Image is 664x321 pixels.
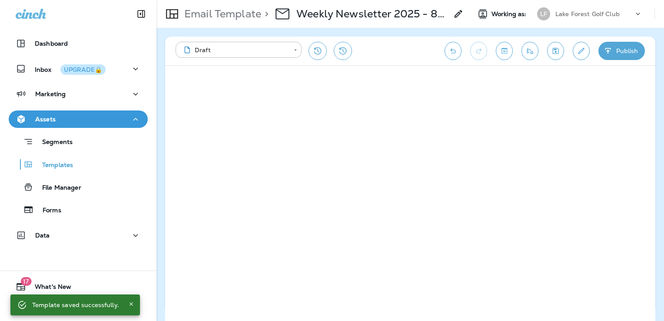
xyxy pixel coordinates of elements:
[60,64,106,75] button: UPGRADE🔒
[9,299,148,316] button: Support
[33,161,73,170] p: Templates
[9,85,148,103] button: Marketing
[296,7,448,20] p: Weekly Newsletter 2025 - 8/26
[181,7,261,20] p: Email Template
[9,110,148,128] button: Assets
[34,207,61,215] p: Forms
[537,7,550,20] div: LF
[35,232,50,239] p: Data
[555,10,620,17] p: Lake Forest Golf Club
[26,283,71,294] span: What's New
[521,42,538,60] button: Send test email
[129,5,153,23] button: Collapse Sidebar
[9,227,148,244] button: Data
[33,184,81,192] p: File Manager
[20,277,31,286] span: 17
[445,42,461,60] button: Undo
[261,7,269,20] p: >
[35,90,66,97] p: Marketing
[126,299,136,309] button: Close
[496,42,513,60] button: Toggle preview
[35,64,106,74] p: Inbox
[64,67,102,73] div: UPGRADE🔒
[9,35,148,52] button: Dashboard
[9,278,148,295] button: 17What's New
[9,178,148,196] button: File Manager
[334,42,352,60] button: View Changelog
[309,42,327,60] button: Restore from previous version
[573,42,590,60] button: Edit details
[33,138,73,147] p: Segments
[9,155,148,174] button: Templates
[9,60,148,77] button: InboxUPGRADE🔒
[9,132,148,151] button: Segments
[182,46,288,54] div: Draft
[35,40,68,47] p: Dashboard
[547,42,564,60] button: Save
[491,10,528,18] span: Working as:
[35,116,56,123] p: Assets
[598,42,645,60] button: Publish
[32,297,119,313] div: Template saved successfully.
[9,201,148,219] button: Forms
